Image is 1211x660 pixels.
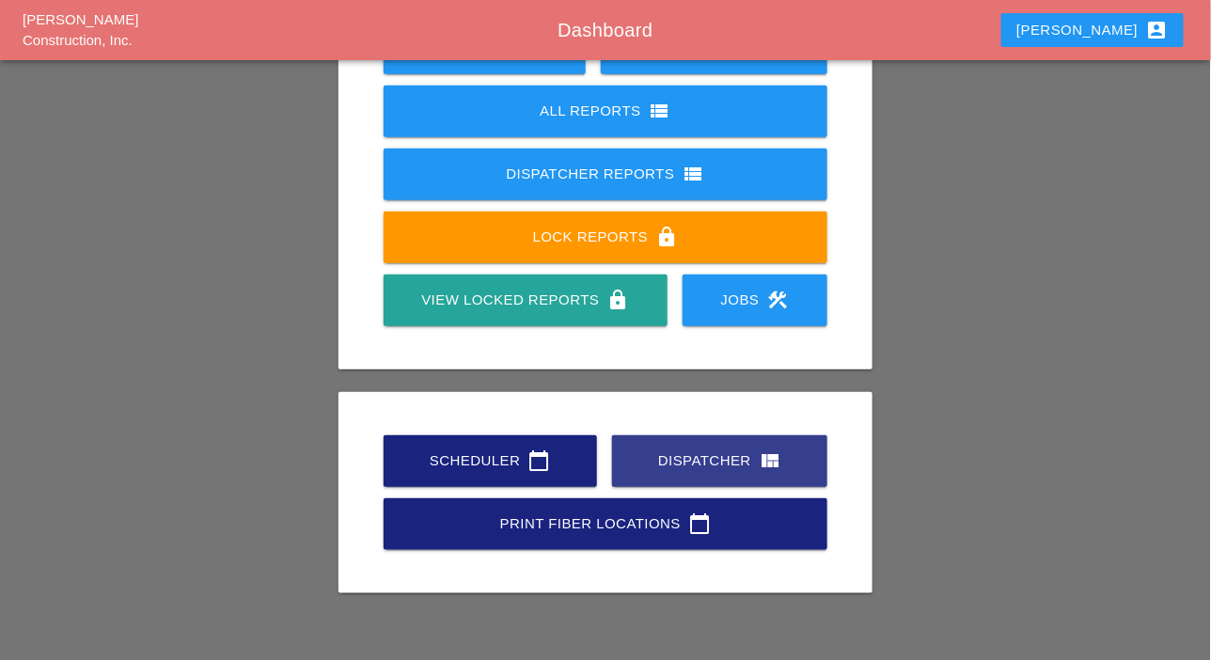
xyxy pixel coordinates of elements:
[612,435,827,487] a: Dispatcher
[414,226,798,248] div: Lock Reports
[23,11,138,49] a: [PERSON_NAME] Construction, Inc.
[414,289,637,311] div: View Locked Reports
[655,226,678,248] i: lock
[558,20,653,40] span: Dashboard
[682,163,704,185] i: view_list
[414,512,798,535] div: Print Fiber Locations
[649,100,671,122] i: view_list
[642,449,797,472] div: Dispatcher
[528,449,551,472] i: calendar_today
[1146,19,1169,41] i: account_box
[384,86,828,137] a: All Reports
[384,149,828,200] a: Dispatcher Reports
[759,449,781,472] i: view_quilt
[713,289,797,311] div: Jobs
[384,435,597,487] a: Scheduler
[688,512,711,535] i: calendar_today
[384,212,828,263] a: Lock Reports
[1016,19,1168,41] div: [PERSON_NAME]
[683,275,827,326] a: Jobs
[1001,13,1183,47] button: [PERSON_NAME]
[384,498,828,550] a: Print Fiber Locations
[767,289,790,311] i: construction
[607,289,630,311] i: lock
[414,163,798,185] div: Dispatcher Reports
[414,100,798,122] div: All Reports
[384,275,668,326] a: View Locked Reports
[414,449,567,472] div: Scheduler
